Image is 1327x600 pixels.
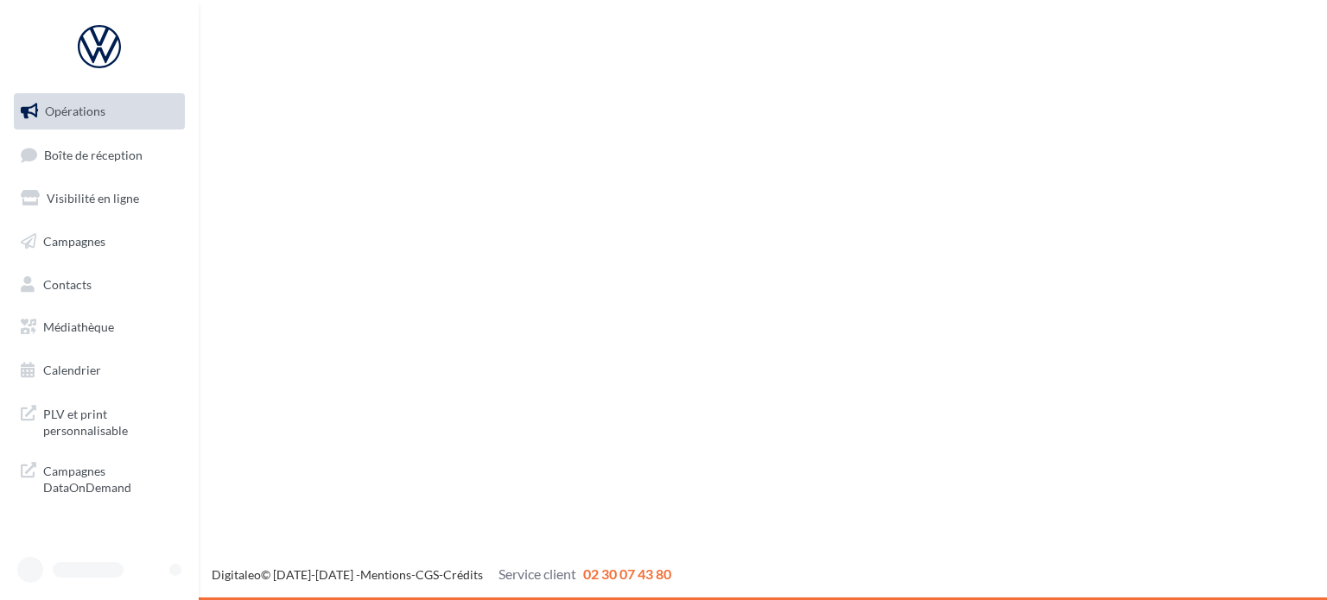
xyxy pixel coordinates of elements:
span: © [DATE]-[DATE] - - - [212,567,671,582]
span: Visibilité en ligne [47,191,139,205]
span: Contacts [43,276,92,291]
a: Digitaleo [212,567,261,582]
a: Campagnes DataOnDemand [10,452,188,503]
a: CGS [416,567,439,582]
span: Boîte de réception [44,147,143,161]
a: PLV et print personnalisable [10,395,188,446]
span: Calendrier [43,363,101,377]
a: Crédits [443,567,483,582]
a: Opérations [10,93,188,129]
span: Campagnes DataOnDemand [43,459,178,496]
span: Campagnes [43,234,105,249]
a: Médiathèque [10,309,188,345]
a: Mentions [360,567,411,582]
span: Service client [498,565,576,582]
a: Campagnes [10,224,188,260]
a: Calendrier [10,352,188,388]
span: Médiathèque [43,319,114,334]
span: PLV et print personnalisable [43,402,178,439]
a: Visibilité en ligne [10,180,188,217]
a: Contacts [10,267,188,303]
span: 02 30 07 43 80 [583,565,671,582]
span: Opérations [45,104,105,118]
a: Boîte de réception [10,136,188,174]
